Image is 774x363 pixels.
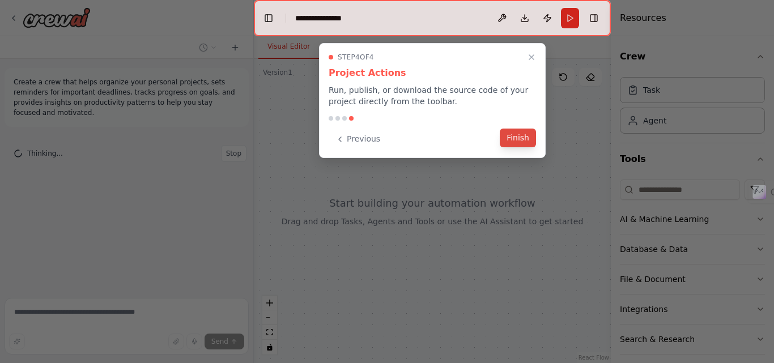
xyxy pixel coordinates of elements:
[261,10,277,26] button: Hide left sidebar
[500,129,536,147] button: Finish
[329,130,387,148] button: Previous
[329,84,536,107] p: Run, publish, or download the source code of your project directly from the toolbar.
[338,53,374,62] span: Step 4 of 4
[525,50,538,64] button: Close walkthrough
[329,66,536,80] h3: Project Actions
